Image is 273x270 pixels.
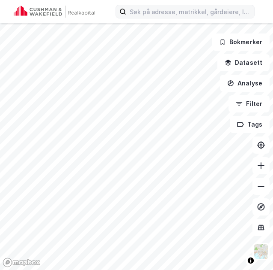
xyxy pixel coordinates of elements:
button: Filter [228,95,270,112]
button: Tags [230,116,270,133]
input: Søk på adresse, matrikkel, gårdeiere, leietakere eller personer [126,5,254,18]
button: Analyse [220,75,270,92]
div: Kontrollprogram for chat [230,229,273,270]
iframe: Chat Widget [230,229,273,270]
button: Bokmerker [212,33,270,51]
a: Mapbox homepage [3,258,40,267]
img: cushman-wakefield-realkapital-logo.202ea83816669bd177139c58696a8fa1.svg [14,6,95,18]
button: Datasett [217,54,270,71]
